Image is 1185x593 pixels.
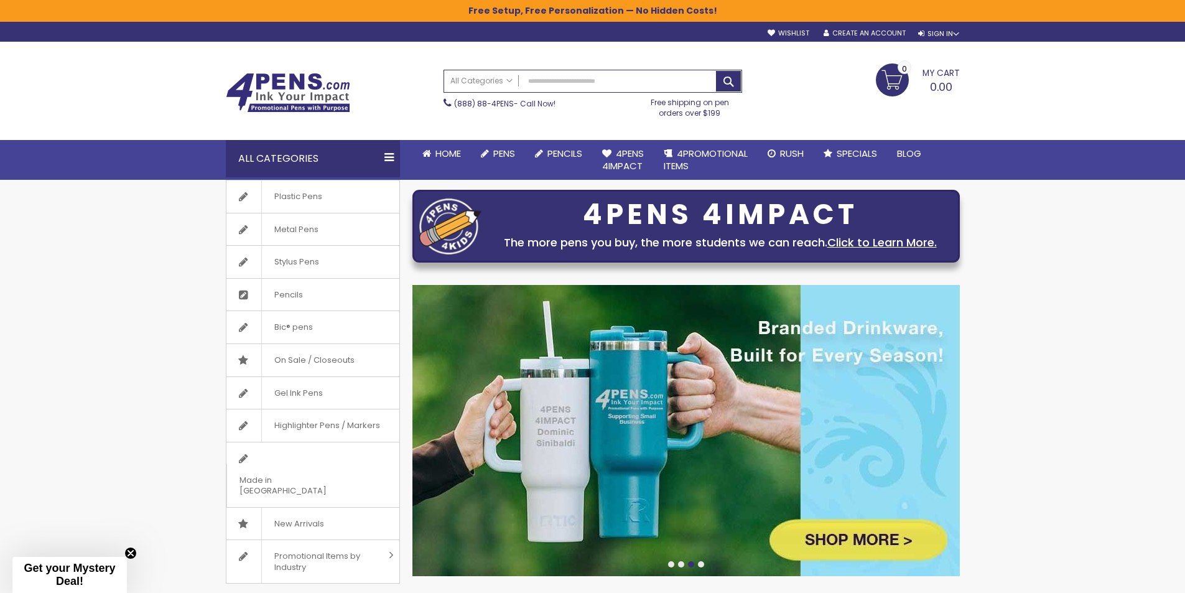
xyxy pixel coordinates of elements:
[261,344,367,376] span: On Sale / Closeouts
[419,198,481,254] img: four_pen_logo.png
[493,147,515,160] span: Pens
[930,79,952,95] span: 0.00
[824,29,906,38] a: Create an Account
[897,147,921,160] span: Blog
[902,63,907,75] span: 0
[226,73,350,113] img: 4Pens Custom Pens and Promotional Products
[226,377,399,409] a: Gel Ink Pens
[780,147,804,160] span: Rush
[261,409,393,442] span: Highlighter Pens / Markers
[471,140,525,167] a: Pens
[488,234,953,251] div: The more pens you buy, the more students we can reach.
[887,140,931,167] a: Blog
[226,311,399,343] a: Bic® pens
[261,508,337,540] span: New Arrivals
[12,557,127,593] div: Get your Mystery Deal!Close teaser
[638,93,742,118] div: Free shipping on pen orders over $199
[525,140,592,167] a: Pencils
[454,98,514,109] a: (888) 88-4PENS
[226,540,399,583] a: Promotional Items by Industry
[226,279,399,311] a: Pencils
[124,547,137,559] button: Close teaser
[412,140,471,167] a: Home
[261,279,315,311] span: Pencils
[435,147,461,160] span: Home
[226,464,368,507] span: Made in [GEOGRAPHIC_DATA]
[664,147,748,172] span: 4PROMOTIONAL ITEMS
[454,98,555,109] span: - Call Now!
[450,76,513,86] span: All Categories
[24,562,115,587] span: Get your Mystery Deal!
[444,70,519,91] a: All Categories
[827,235,937,250] a: Click to Learn More.
[918,29,959,39] div: Sign In
[602,147,644,172] span: 4Pens 4impact
[261,246,332,278] span: Stylus Pens
[768,29,809,38] a: Wishlist
[488,202,953,228] div: 4PENS 4IMPACT
[261,540,384,583] span: Promotional Items by Industry
[226,140,400,177] div: All Categories
[226,508,399,540] a: New Arrivals
[876,63,960,95] a: 0.00 0
[226,213,399,246] a: Metal Pens
[758,140,814,167] a: Rush
[547,147,582,160] span: Pencils
[261,311,325,343] span: Bic® pens
[592,140,654,180] a: 4Pens4impact
[226,442,399,507] a: Made in [GEOGRAPHIC_DATA]
[226,344,399,376] a: On Sale / Closeouts
[226,409,399,442] a: Highlighter Pens / Markers
[226,180,399,213] a: Plastic Pens
[261,213,331,246] span: Metal Pens
[226,246,399,278] a: Stylus Pens
[261,377,335,409] span: Gel Ink Pens
[261,180,335,213] span: Plastic Pens
[412,285,960,576] img: /custom-drinkware.html
[654,140,758,180] a: 4PROMOTIONALITEMS
[1082,559,1185,593] iframe: Google Customer Reviews
[814,140,887,167] a: Specials
[837,147,877,160] span: Specials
